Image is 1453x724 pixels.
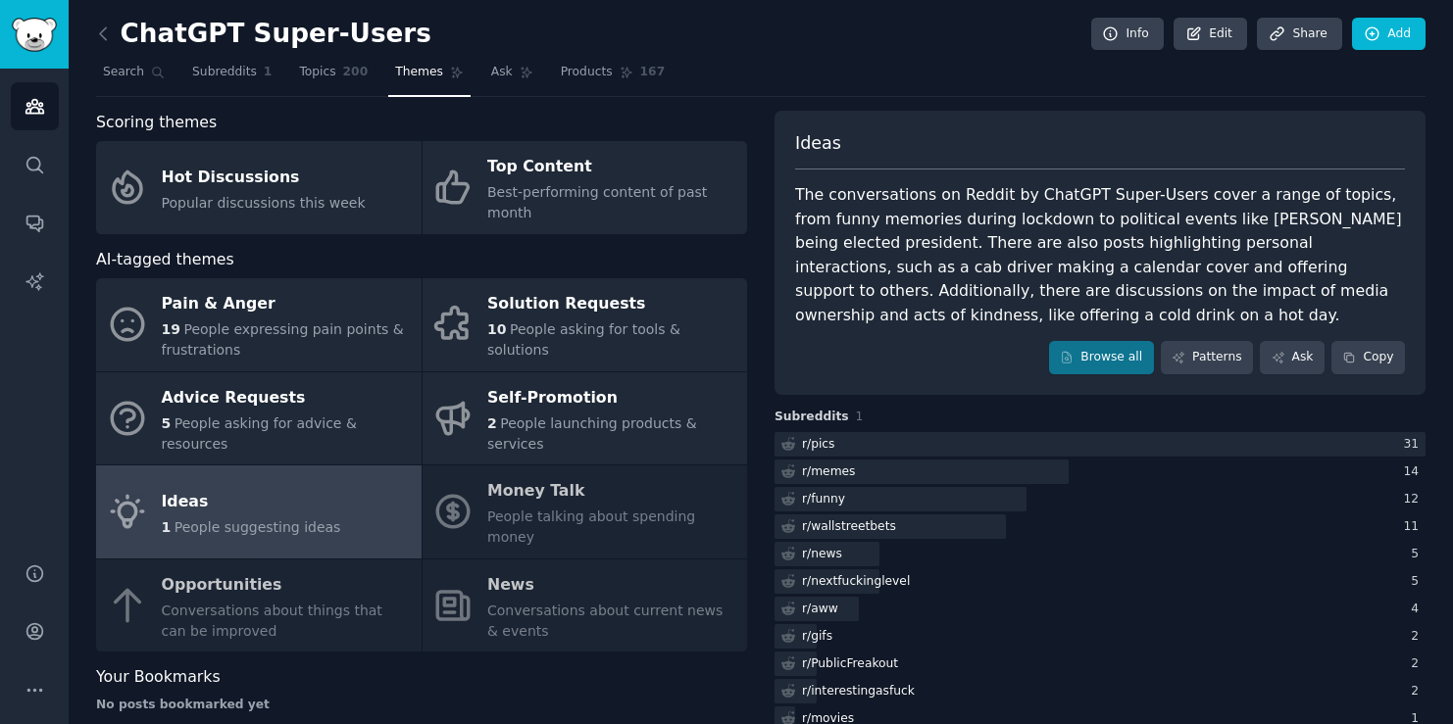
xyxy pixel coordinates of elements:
span: Scoring themes [96,111,217,135]
a: r/PublicFreakout2 [775,652,1426,676]
div: r/ wallstreetbets [802,518,896,536]
span: People asking for advice & resources [162,415,357,452]
div: 2 [1411,683,1426,700]
span: Topics [299,64,335,81]
div: r/ memes [802,463,856,481]
a: Ask [1260,341,1325,374]
div: 4 [1411,601,1426,618]
span: 5 [162,415,172,431]
div: r/ news [802,546,842,563]
div: r/ aww [802,601,838,618]
img: GummySearch logo [12,18,57,52]
div: No posts bookmarked yet [96,697,747,714]
a: Search [96,57,172,97]
a: Topics200 [292,57,375,97]
a: r/wallstreetbets11 [775,514,1426,539]
span: 19 [162,321,180,337]
div: r/ pics [802,436,834,454]
a: Self-Promotion2People launching products & services [423,372,748,465]
a: r/aww4 [775,597,1426,621]
span: 1 [856,410,864,423]
div: 5 [1411,573,1426,591]
div: 12 [1403,491,1426,508]
a: Products167 [554,57,672,97]
span: People asking for tools & solutions [487,321,680,358]
span: 2 [487,415,497,431]
div: Hot Discussions [162,162,366,193]
a: Ask [484,57,540,97]
a: Subreddits1 [185,57,278,97]
span: Ask [491,64,513,81]
a: Themes [388,57,471,97]
a: r/memes14 [775,459,1426,484]
a: r/nextfuckinglevel5 [775,569,1426,594]
a: Share [1257,18,1341,51]
div: Advice Requests [162,382,412,413]
a: Browse all [1049,341,1154,374]
div: Ideas [162,486,341,517]
a: r/funny12 [775,487,1426,511]
a: Top ContentBest-performing content of past month [423,141,748,234]
span: Ideas [795,131,841,156]
div: 14 [1403,463,1426,481]
span: 10 [487,321,506,337]
a: Solution Requests10People asking for tools & solutions [423,278,748,371]
span: Best-performing content of past month [487,184,707,220]
span: People launching products & services [487,415,697,452]
div: r/ funny [802,491,845,508]
span: People expressing pain points & frustrations [162,321,404,358]
a: r/news5 [775,542,1426,566]
span: Your Bookmarks [96,665,221,690]
a: r/pics31 [775,432,1426,457]
div: 31 [1403,436,1426,454]
div: 5 [1411,546,1426,563]
a: Hot DiscussionsPopular discussions this week [96,141,422,234]
div: 11 [1403,518,1426,536]
a: Advice Requests5People asking for advice & resources [96,372,422,465]
div: 2 [1411,628,1426,646]
div: Self-Promotion [487,382,737,413]
a: Info [1091,18,1164,51]
h2: ChatGPT Super-Users [96,19,431,50]
span: 1 [264,64,273,81]
span: Popular discussions this week [162,195,366,211]
button: Copy [1331,341,1405,374]
a: Ideas1People suggesting ideas [96,465,422,558]
a: r/interestingasfuck2 [775,679,1426,703]
div: r/ nextfuckinglevel [802,573,910,591]
span: Themes [395,64,443,81]
a: r/gifs2 [775,624,1426,649]
span: 1 [162,519,172,535]
a: Pain & Anger19People expressing pain points & frustrations [96,278,422,371]
div: Solution Requests [487,289,737,320]
span: 167 [640,64,666,81]
span: Search [103,64,144,81]
div: r/ interestingasfuck [802,683,915,700]
a: Edit [1174,18,1247,51]
span: AI-tagged themes [96,248,234,272]
div: r/ gifs [802,628,832,646]
div: Pain & Anger [162,289,412,320]
div: Top Content [487,152,737,183]
span: Subreddits [192,64,257,81]
div: r/ PublicFreakout [802,655,898,673]
span: Subreddits [775,409,849,426]
a: Patterns [1161,341,1253,374]
a: Add [1352,18,1426,51]
span: Products [561,64,613,81]
span: People suggesting ideas [175,519,341,535]
span: 200 [343,64,369,81]
div: 2 [1411,655,1426,673]
div: The conversations on Reddit by ChatGPT Super-Users cover a range of topics, from funny memories d... [795,183,1405,327]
